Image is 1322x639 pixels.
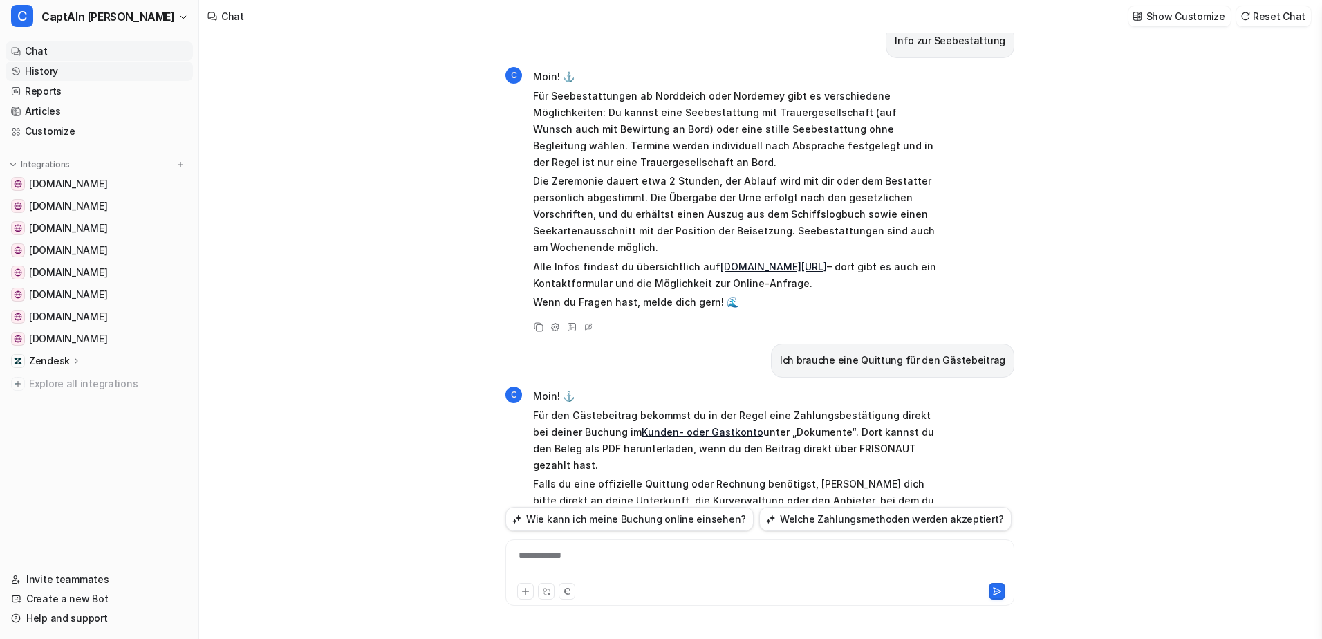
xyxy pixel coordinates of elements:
[1128,6,1231,26] button: Show Customize
[14,180,22,188] img: www.nordsee-bike.de
[759,507,1012,531] button: Welche Zahlungsmethoden werden akzeptiert?
[6,122,193,141] a: Customize
[1236,6,1311,26] button: Reset Chat
[720,261,827,272] a: [DOMAIN_NAME][URL]
[14,357,22,365] img: Zendesk
[6,82,193,101] a: Reports
[29,177,107,191] span: [DOMAIN_NAME]
[14,246,22,254] img: www.inselfaehre.de
[29,373,187,395] span: Explore all integrations
[1146,9,1225,24] p: Show Customize
[6,307,193,326] a: www.inselflieger.de[DOMAIN_NAME]
[29,221,107,235] span: [DOMAIN_NAME]
[6,263,193,282] a: www.inseltouristik.de[DOMAIN_NAME]
[29,199,107,213] span: [DOMAIN_NAME]
[14,335,22,343] img: www.inselparker.de
[176,160,185,169] img: menu_add.svg
[21,159,70,170] p: Integrations
[6,41,193,61] a: Chat
[6,219,193,238] a: www.inselbus-norderney.de[DOMAIN_NAME]
[11,5,33,27] span: C
[895,33,1005,49] p: Info zur Seebestattung
[14,202,22,210] img: www.frisonaut.de
[1240,11,1250,21] img: reset
[505,387,522,403] span: C
[533,173,938,256] p: Die Zeremonie dauert etwa 2 Stunden, der Ablauf wird mit dir oder dem Bestatter persönlich abgest...
[6,196,193,216] a: www.frisonaut.de[DOMAIN_NAME]
[29,243,107,257] span: [DOMAIN_NAME]
[533,407,938,474] p: Für den Gästebeitrag bekommst du in der Regel eine Zahlungsbestätigung direkt bei deiner Buchung ...
[6,374,193,393] a: Explore all integrations
[533,68,938,85] p: Moin! ⚓
[642,426,763,438] a: Kunden- oder Gastkonto
[29,310,107,324] span: [DOMAIN_NAME]
[533,388,938,405] p: Moin! ⚓
[6,329,193,349] a: www.inselparker.de[DOMAIN_NAME]
[533,476,938,542] p: Falls du eine offizielle Quittung oder Rechnung benötigst, [PERSON_NAME] dich bitte direkt an dei...
[6,241,193,260] a: www.inselfaehre.de[DOMAIN_NAME]
[14,290,22,299] img: www.inselexpress.de
[8,160,18,169] img: expand menu
[505,507,754,531] button: Wie kann ich meine Buchung online einsehen?
[780,352,1005,369] p: Ich brauche eine Quittung für den Gästebeitrag
[6,589,193,609] a: Create a new Bot
[221,9,244,24] div: Chat
[29,354,70,368] p: Zendesk
[11,377,25,391] img: explore all integrations
[41,7,175,26] span: CaptAIn [PERSON_NAME]
[14,313,22,321] img: www.inselflieger.de
[6,570,193,589] a: Invite teammates
[29,332,107,346] span: [DOMAIN_NAME]
[1133,11,1142,21] img: customize
[29,266,107,279] span: [DOMAIN_NAME]
[533,259,938,292] p: Alle Infos findest du übersichtlich auf – dort gibt es auch ein Kontaktformular und die Möglichke...
[6,62,193,81] a: History
[6,102,193,121] a: Articles
[6,158,74,172] button: Integrations
[6,285,193,304] a: www.inselexpress.de[DOMAIN_NAME]
[533,294,938,311] p: Wenn du Fragen hast, melde dich gern! 🌊
[29,288,107,302] span: [DOMAIN_NAME]
[505,67,522,84] span: C
[533,88,938,171] p: Für Seebestattungen ab Norddeich oder Norderney gibt es verschiedene Möglichkeiten: Du kannst ein...
[14,268,22,277] img: www.inseltouristik.de
[6,174,193,194] a: www.nordsee-bike.de[DOMAIN_NAME]
[6,609,193,628] a: Help and support
[14,224,22,232] img: www.inselbus-norderney.de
